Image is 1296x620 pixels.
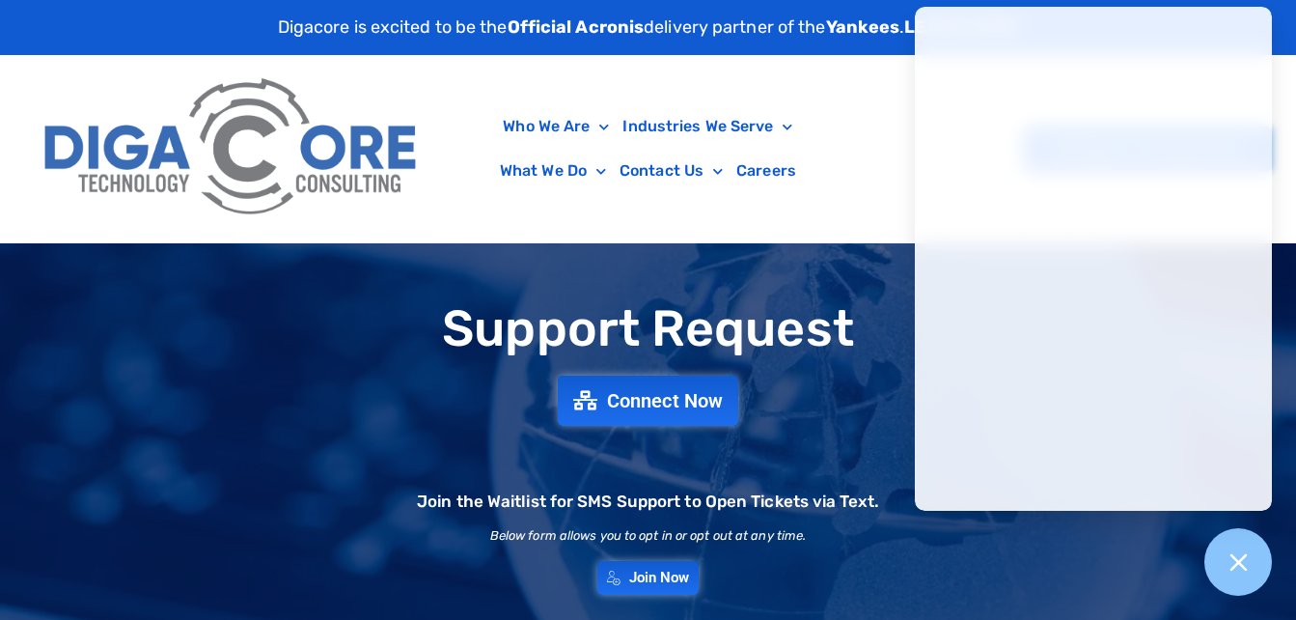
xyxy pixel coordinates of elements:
a: Connect Now [558,376,738,426]
strong: Official Acronis [508,16,645,38]
span: Join Now [629,571,690,585]
a: Contact Us [613,149,730,193]
h2: Join the Waitlist for SMS Support to Open Tickets via Text. [417,493,879,510]
h1: Support Request [10,301,1286,356]
a: What We Do [493,149,613,193]
img: Digacore Logo [34,65,430,233]
a: Who We Are [496,104,616,149]
span: Connect Now [607,391,723,410]
a: LEARN MORE [904,16,1018,38]
strong: Yankees [826,16,900,38]
h2: Below form allows you to opt in or opt out at any time. [490,529,807,542]
a: Join Now [597,561,700,595]
a: Careers [730,149,803,193]
p: Digacore is excited to be the delivery partner of the . [278,14,1019,41]
a: Industries We Serve [616,104,799,149]
iframe: Chatgenie Messenger [915,7,1272,511]
nav: Menu [440,104,856,193]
